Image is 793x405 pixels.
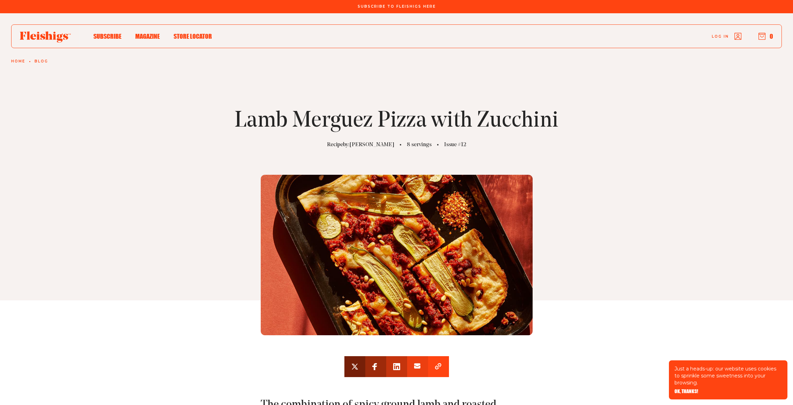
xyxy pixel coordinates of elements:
p: Recipe by: [PERSON_NAME] [327,141,394,149]
img: Lamb Merguez Pizza with Zucchini [261,175,533,335]
h1: Lamb Merguez Pizza with Zucchini [235,110,558,132]
a: Home [11,59,25,63]
p: Just a heads-up: our website uses cookies to sprinkle some sweetness into your browsing. [674,365,782,386]
a: Subscribe [93,31,121,41]
p: Issue #12 [444,141,466,149]
button: 0 [758,32,773,40]
a: Magazine [135,31,160,41]
span: Magazine [135,32,160,40]
span: Store locator [174,32,212,40]
a: Blog [35,59,48,63]
a: Log in [712,33,741,40]
p: 8 servings [407,141,432,149]
a: Store locator [174,31,212,41]
a: Subscribe To Fleishigs Here [356,5,437,8]
span: Subscribe [93,32,121,40]
span: Log in [712,34,729,39]
button: OK, THANKS! [674,389,698,394]
span: Subscribe To Fleishigs Here [358,5,436,9]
